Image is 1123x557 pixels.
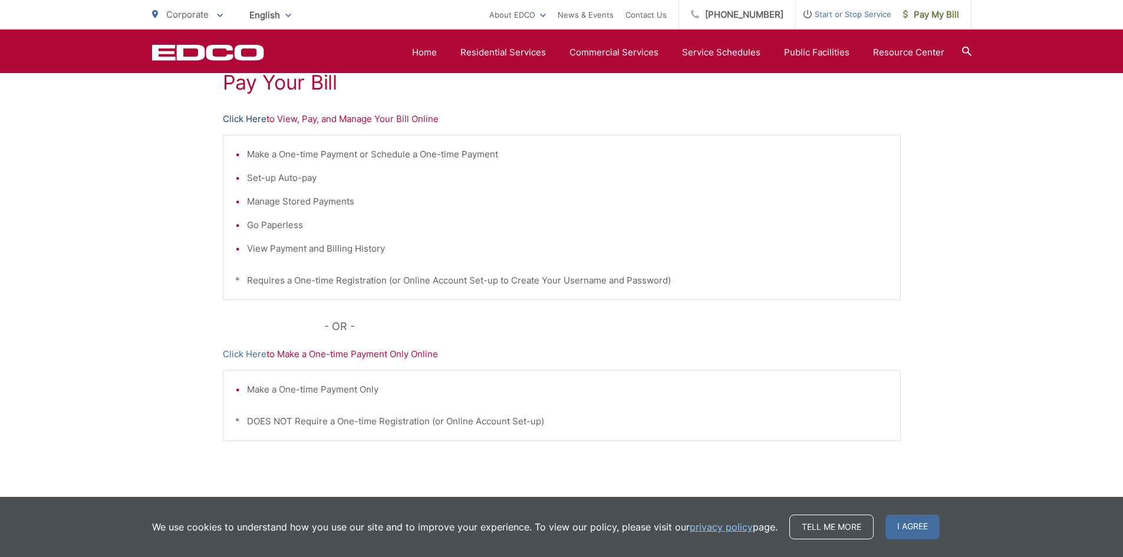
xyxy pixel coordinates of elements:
[460,45,546,60] a: Residential Services
[558,8,614,22] a: News & Events
[690,520,753,534] a: privacy policy
[235,273,888,288] p: * Requires a One-time Registration (or Online Account Set-up to Create Your Username and Password)
[412,45,437,60] a: Home
[247,195,888,209] li: Manage Stored Payments
[223,347,266,361] a: Click Here
[682,45,760,60] a: Service Schedules
[569,45,658,60] a: Commercial Services
[489,8,546,22] a: About EDCO
[903,8,959,22] span: Pay My Bill
[223,112,266,126] a: Click Here
[247,383,888,397] li: Make a One-time Payment Only
[247,147,888,162] li: Make a One-time Payment or Schedule a One-time Payment
[247,171,888,185] li: Set-up Auto-pay
[223,71,901,94] h1: Pay Your Bill
[247,218,888,232] li: Go Paperless
[223,112,901,126] p: to View, Pay, and Manage Your Bill Online
[324,318,901,335] p: - OR -
[166,9,209,20] span: Corporate
[152,520,778,534] p: We use cookies to understand how you use our site and to improve your experience. To view our pol...
[625,8,667,22] a: Contact Us
[247,242,888,256] li: View Payment and Billing History
[241,5,300,25] span: English
[152,44,264,61] a: EDCD logo. Return to the homepage.
[885,515,940,539] span: I agree
[873,45,944,60] a: Resource Center
[223,347,901,361] p: to Make a One-time Payment Only Online
[789,515,874,539] a: Tell me more
[784,45,849,60] a: Public Facilities
[235,414,888,429] p: * DOES NOT Require a One-time Registration (or Online Account Set-up)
